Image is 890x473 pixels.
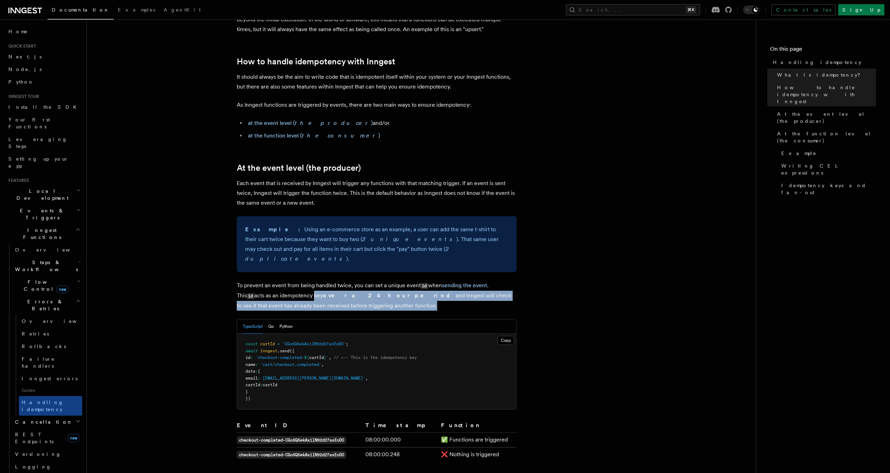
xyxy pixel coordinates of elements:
[12,276,82,295] button: Flow Controlnew
[22,356,55,369] span: Failure handlers
[245,389,248,394] span: }
[6,101,82,113] a: Install the SDK
[263,376,365,381] span: [EMAIL_ADDRESS][PERSON_NAME][DOMAIN_NAME]'
[421,283,428,289] code: id
[22,331,49,337] span: Retries
[12,295,82,315] button: Errors & Retries
[774,69,876,81] a: What is idempotency?
[260,382,263,387] span: :
[8,54,42,59] span: Next.js
[12,428,82,448] a: REST Endpointsnew
[164,7,201,13] span: AgentKit
[6,94,39,99] span: Inngest tour
[6,76,82,88] a: Python
[263,382,277,387] span: cartId
[774,81,876,108] a: How to handle idempotency with Inngest
[566,4,700,15] button: Search...⌘K
[245,341,258,346] span: const
[247,293,254,299] code: id
[57,285,68,293] span: new
[8,156,69,169] span: Setting up your app
[237,100,517,110] p: As Inngest functions are triggered by events, there are two main ways to ensure idempotency:
[304,355,309,360] span: ${
[334,355,417,360] span: // <-- This is the idempotency key
[15,432,54,444] span: REST Endpoints
[12,416,82,428] button: Cancellation
[12,418,73,425] span: Cancellation
[8,104,81,110] span: Install the SDK
[19,327,82,340] a: Retries
[12,259,78,273] span: Steps & Workflows
[260,341,275,346] span: cartId
[8,28,28,35] span: Home
[19,385,82,396] span: Guides
[52,7,109,13] span: Documentation
[237,57,395,66] a: How to handle idempotency with Inngest
[255,362,258,367] span: :
[290,348,294,353] span: ({
[68,434,79,442] span: new
[12,243,82,256] a: Overview
[777,111,876,125] span: At the event level (the producer)
[19,353,82,372] a: Failure handlers
[245,369,255,374] span: data
[19,396,82,416] a: Handling idempotency
[8,79,34,85] span: Python
[6,207,76,221] span: Events & Triggers
[12,460,82,473] a: Logging
[277,341,280,346] span: =
[255,355,304,360] span: `checkout-completed-
[277,348,290,353] span: .send
[12,278,77,292] span: Flow Control
[268,319,274,334] button: Go
[442,282,487,289] a: sending the event
[19,315,82,327] a: Overview
[6,133,82,153] a: Leveraging Steps
[248,120,373,126] a: at the event level (the producer)
[365,376,368,381] span: ,
[326,355,329,360] span: `
[237,436,346,444] code: checkout-completed-CGo5Q5ekAxilN92d27asEoDO
[245,382,260,387] span: cartId
[438,421,516,433] th: Function
[282,341,346,346] span: 'CGo5Q5ekAxilN92d27asEoDO'
[363,432,439,447] td: 08:00:00.000
[778,179,876,199] a: Idempotency keys and fan-out
[781,162,876,176] span: Writing CEL expressions
[781,182,876,196] span: Idempotency keys and fan-out
[295,120,371,126] em: the producer
[778,160,876,179] a: Writing CEL expressions
[774,127,876,147] a: At the function level (the consumer)
[22,344,66,349] span: Rollbacks
[260,348,277,353] span: inngest
[8,136,67,149] span: Leveraging Steps
[237,163,361,173] a: At the event level (the producer)
[781,150,817,157] span: Example
[777,84,876,105] span: How to handle idempotency with Inngest
[15,451,61,457] span: Versioning
[6,204,82,224] button: Events & Triggers
[255,369,258,374] span: :
[250,355,253,360] span: :
[774,108,876,127] a: At the event level (the producer)
[237,281,517,311] p: To prevent an event from being handled twice, you can set a unique event when . This acts as an i...
[686,6,696,13] kbd: ⌘K
[346,341,348,346] span: ;
[6,63,82,76] a: Node.js
[329,355,331,360] span: ,
[12,298,76,312] span: Errors & Retries
[771,4,835,15] a: Contact sales
[6,224,82,243] button: Inngest Functions
[6,243,82,473] div: Inngest Functions
[245,396,250,401] span: })
[6,50,82,63] a: Next.js
[777,130,876,144] span: At the function level (the consumer)
[6,113,82,133] a: Your first Functions
[321,362,324,367] span: ,
[770,45,876,56] h4: On this page
[118,7,155,13] span: Examples
[363,447,439,462] td: 08:00:00.248
[245,225,508,264] p: Using an e-commerce store as an example, a user can add the same t-shirt to their cart twice beca...
[114,2,159,19] a: Examples
[243,319,263,334] button: TypeScript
